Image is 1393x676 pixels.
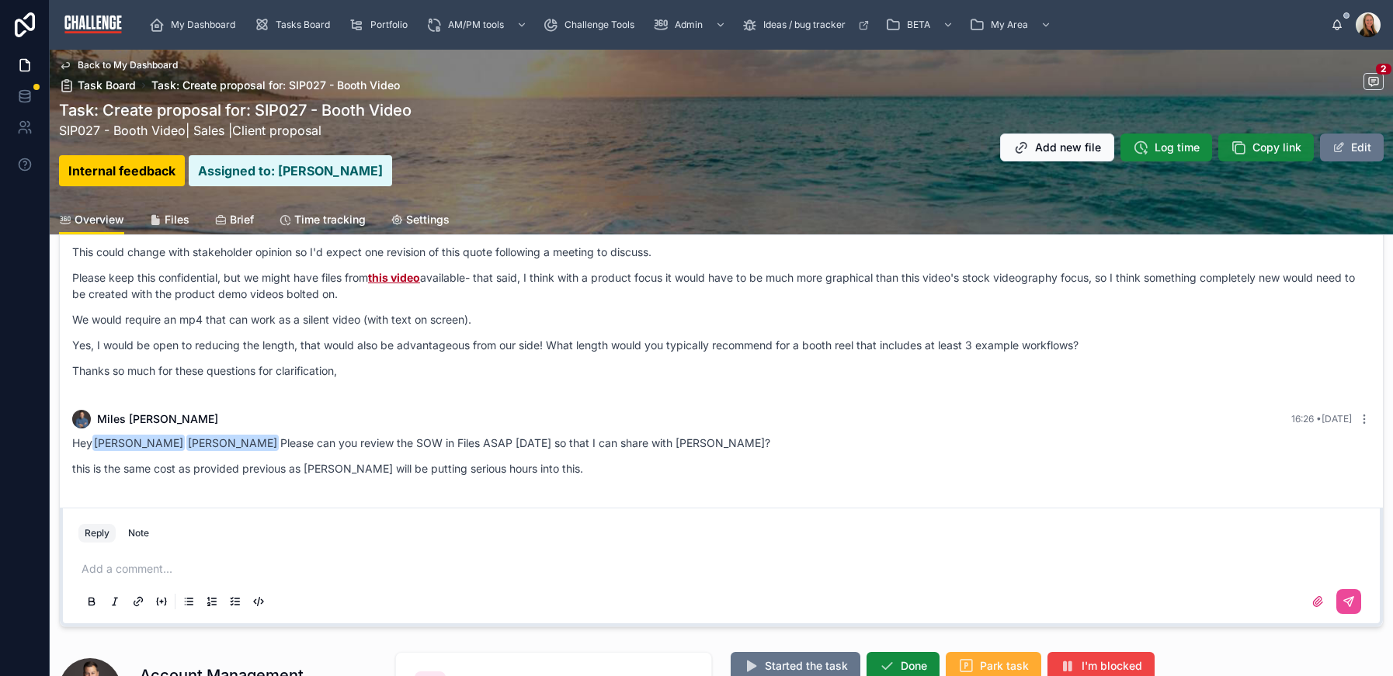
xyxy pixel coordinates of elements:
a: this video [368,271,420,284]
mark: Assigned to: [PERSON_NAME] [189,155,392,186]
span: Done [901,658,927,674]
span: 2 [1376,64,1391,75]
p: This could change with stakeholder opinion so I'd expect one revision of this quote following a m... [72,244,1370,260]
span: BETA [907,19,930,31]
button: Reply [78,524,116,543]
a: Challenge Tools [538,11,645,39]
a: AM/PM tools [422,11,535,39]
span: Tasks Board [276,19,330,31]
div: scrollable content [137,8,1331,42]
span: Miles [PERSON_NAME] [97,411,218,427]
p: Thanks so much for these questions for clarification, [72,362,1370,379]
span: Copy link [1252,140,1301,155]
span: Overview [75,212,124,227]
span: 16:26 • [DATE] [1291,413,1352,425]
a: Ideas / bug tracker [737,11,877,39]
span: Park task [980,658,1029,674]
span: My Area [991,19,1028,31]
button: Edit [1320,133,1384,161]
button: Copy link [1218,133,1314,161]
span: Started the task [765,658,848,674]
a: Files [149,206,189,237]
a: Time tracking [279,206,366,237]
a: My Dashboard [144,11,246,39]
a: BETA [881,11,961,39]
mark: Internal feedback [59,155,185,186]
a: Task Board [59,78,136,93]
span: [PERSON_NAME] [92,435,185,451]
a: Tasks Board [249,11,341,39]
span: Brief [230,212,254,227]
span: [PERSON_NAME] [186,435,279,451]
p: We would require an mp4 that can work as a silent video (with text on screen). [72,311,1370,328]
a: Client proposal [232,123,321,138]
img: App logo [62,12,124,37]
p: Yes, I would be open to reducing the length, that would also be advantageous from our side! What ... [72,337,1370,353]
a: SIP027 - Booth Video [59,123,186,138]
p: Please keep this confidential, but we might have files from available- that said, I think with a ... [72,269,1370,302]
a: Back to My Dashboard [59,59,178,71]
a: Settings [391,206,450,237]
span: Files [165,212,189,227]
div: Note [128,527,149,539]
p: this is the same cost as provided previous as [PERSON_NAME] will be putting serious hours into this. [72,460,1370,477]
span: Log time [1155,140,1200,155]
a: Brief [214,206,254,237]
span: Time tracking [294,212,366,227]
button: Note [122,524,155,543]
span: Task Board [78,78,136,93]
button: Add new file [1000,133,1114,161]
p: | Sales | [59,121,412,140]
span: Portfolio [370,19,408,31]
a: Task: Create proposal for: SIP027 - Booth Video [151,78,400,93]
span: Add new file [1035,140,1101,155]
span: AM/PM tools [448,19,504,31]
span: Challenge Tools [564,19,634,31]
a: Overview [59,206,124,235]
span: I'm blocked [1082,658,1142,674]
p: Hey Please can you review the SOW in Files ASAP [DATE] so that I can share with [PERSON_NAME]? [72,435,1370,451]
a: My Area [964,11,1059,39]
span: Back to My Dashboard [78,59,178,71]
span: Admin [675,19,703,31]
span: Settings [406,212,450,227]
button: 2 [1363,73,1384,92]
a: Admin [648,11,734,39]
span: My Dashboard [171,19,235,31]
a: Portfolio [344,11,419,39]
span: Ideas / bug tracker [763,19,846,31]
h1: Task: Create proposal for: SIP027 - Booth Video [59,99,412,121]
button: Log time [1120,133,1212,161]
